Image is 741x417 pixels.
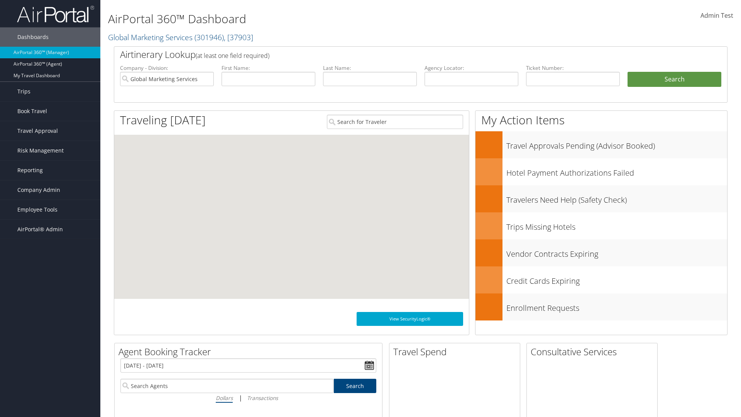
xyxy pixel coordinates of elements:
span: Reporting [17,161,43,180]
label: First Name: [222,64,315,72]
span: Book Travel [17,102,47,121]
span: Employee Tools [17,200,58,219]
span: Admin Test [700,11,733,20]
h2: Agent Booking Tracker [118,345,382,358]
h3: Credit Cards Expiring [506,272,727,286]
span: Trips [17,82,30,101]
h3: Travelers Need Help (Safety Check) [506,191,727,205]
label: Ticket Number: [526,64,620,72]
h3: Travel Approvals Pending (Advisor Booked) [506,137,727,151]
button: Search [628,72,721,87]
h3: Hotel Payment Authorizations Failed [506,164,727,178]
h3: Vendor Contracts Expiring [506,245,727,259]
span: ( 301946 ) [195,32,224,42]
a: Hotel Payment Authorizations Failed [475,158,727,185]
label: Last Name: [323,64,417,72]
img: airportal-logo.png [17,5,94,23]
a: Credit Cards Expiring [475,266,727,293]
a: Trips Missing Hotels [475,212,727,239]
a: Travelers Need Help (Safety Check) [475,185,727,212]
h3: Enrollment Requests [506,299,727,314]
span: (at least one field required) [196,51,269,60]
h3: Trips Missing Hotels [506,218,727,232]
a: Vendor Contracts Expiring [475,239,727,266]
span: AirPortal® Admin [17,220,63,239]
h1: Traveling [DATE] [120,112,206,128]
a: Search [334,379,377,393]
h1: My Action Items [475,112,727,128]
label: Agency Locator: [425,64,518,72]
a: Travel Approvals Pending (Advisor Booked) [475,131,727,158]
a: Enrollment Requests [475,293,727,320]
h2: Consultative Services [531,345,657,358]
i: Dollars [216,394,233,402]
a: Global Marketing Services [108,32,253,42]
h2: Travel Spend [393,345,520,358]
h2: Airtinerary Lookup [120,48,670,61]
div: | [120,393,376,403]
a: Admin Test [700,4,733,28]
label: Company - Division: [120,64,214,72]
span: , [ 37903 ] [224,32,253,42]
span: Risk Management [17,141,64,160]
input: Search Agents [120,379,333,393]
input: Search for Traveler [327,115,463,129]
span: Travel Approval [17,121,58,141]
a: View SecurityLogic® [357,312,463,326]
span: Dashboards [17,27,49,47]
span: Company Admin [17,180,60,200]
i: Transactions [247,394,278,402]
h1: AirPortal 360™ Dashboard [108,11,525,27]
